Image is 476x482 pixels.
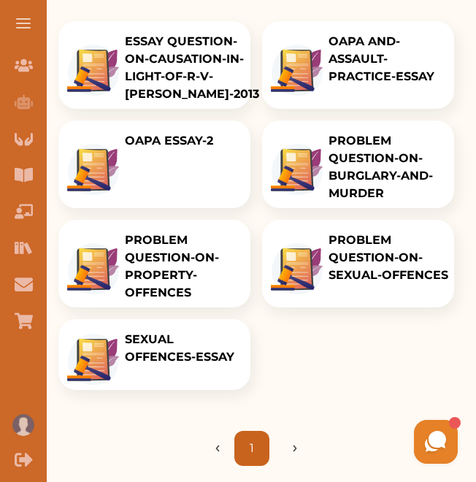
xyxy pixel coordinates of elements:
p: SEXUAL OFFENCES-ESSAY [125,331,245,366]
p: PROBLEM QUESTION-ON-BURGLARY-AND-MURDER [329,132,448,202]
p: PROBLEM QUESTION-ON-PROPERTY-OFFENCES [125,232,245,302]
p: OAPA AND-ASSAULT-PRACTICE-ESSAY [329,33,448,85]
p: PROBLEM QUESTION-ON-SEXUAL-OFFENCES [329,232,448,284]
p: ESSAY QUESTION-ON-CAUSATION-IN-LIGHT-OF-R-V-[PERSON_NAME]-2013 [125,33,259,103]
img: User profile [12,414,34,436]
iframe: HelpCrunch [126,416,461,467]
p: OAPA ESSAY-2 [125,132,213,150]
